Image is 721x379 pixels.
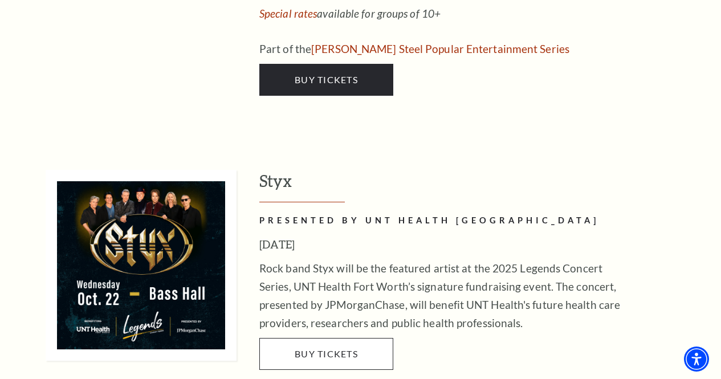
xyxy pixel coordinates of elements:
[259,7,317,20] a: Special rates
[311,42,569,55] a: Irwin Steel Popular Entertainment Series - open in a new tab
[259,214,630,228] h2: PRESENTED BY UNT HEALTH [GEOGRAPHIC_DATA]
[295,348,358,359] span: Buy Tickets
[259,235,630,254] h3: [DATE]
[259,170,710,202] h3: Styx
[259,259,630,332] p: Rock band Styx will be the featured artist at the 2025 Legends Concert Series, UNT Health Fort Wo...
[259,64,393,96] a: Buy Tickets
[259,338,393,370] a: Buy Tickets
[46,170,237,361] img: Styx
[684,347,709,372] div: Accessibility Menu
[259,40,630,58] p: Part of the
[259,7,441,20] em: available for groups of 10+
[295,74,358,85] span: Buy Tickets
